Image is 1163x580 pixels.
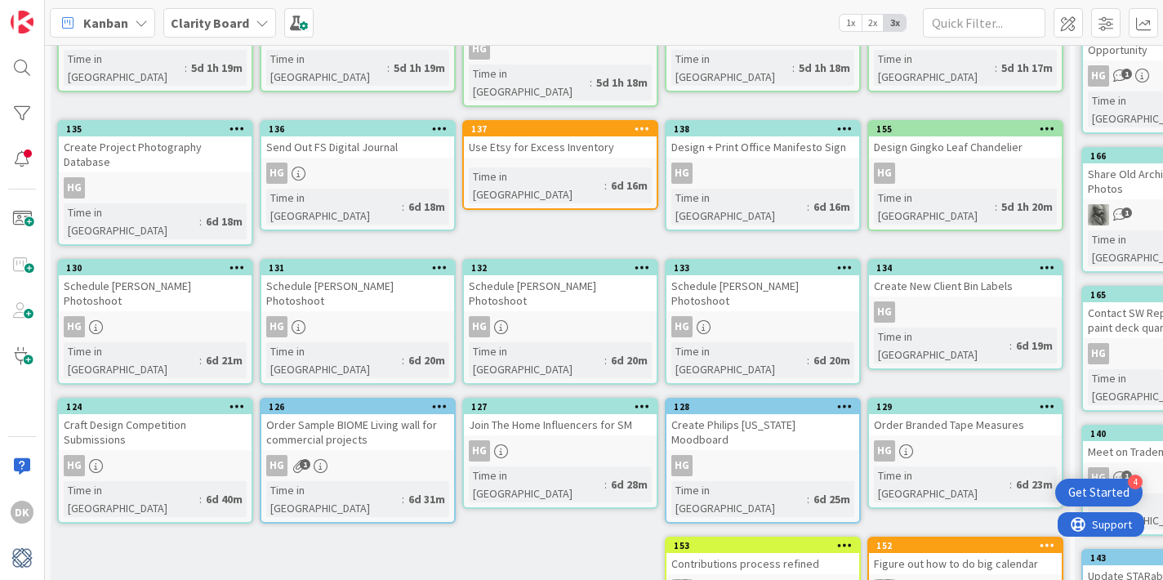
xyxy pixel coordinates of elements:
span: : [807,351,809,369]
div: 135 [59,122,252,136]
span: : [807,198,809,216]
div: Time in [GEOGRAPHIC_DATA] [64,50,185,86]
div: 131 [269,262,454,274]
div: 6d 16m [607,176,652,194]
span: : [807,490,809,508]
div: 152Figure out how to do big calendar [869,538,1062,574]
div: Order Sample BIOME Living wall for commercial projects [261,414,454,450]
div: 126Order Sample BIOME Living wall for commercial projects [261,399,454,450]
div: HG [464,440,657,462]
div: HG [1088,467,1109,489]
div: 136Send Out FS Digital Journal [261,122,454,158]
div: Time in [GEOGRAPHIC_DATA] [874,328,1009,364]
div: Time in [GEOGRAPHIC_DATA] [469,65,590,100]
div: 4 [1128,475,1143,489]
span: : [387,59,390,77]
span: : [1009,337,1012,355]
div: 6d 31m [404,490,449,508]
div: HG [671,455,693,476]
div: 137 [471,123,657,135]
div: Time in [GEOGRAPHIC_DATA] [64,203,199,239]
div: Time in [GEOGRAPHIC_DATA] [469,342,604,378]
div: HG [666,163,859,184]
div: Time in [GEOGRAPHIC_DATA] [266,481,402,517]
div: HG [261,455,454,476]
img: avatar [11,547,33,569]
div: 133Schedule [PERSON_NAME] Photoshoot [666,261,859,311]
div: 124 [59,399,252,414]
div: Create Philips [US_STATE] Moodboard [666,414,859,450]
div: 126 [269,401,454,413]
div: HG [266,316,287,337]
div: 6d 16m [809,198,854,216]
a: 124Craft Design Competition SubmissionsHGTime in [GEOGRAPHIC_DATA]:6d 40m [57,398,253,524]
div: HG [869,163,1062,184]
input: Quick Filter... [923,8,1045,38]
a: 127Join The Home Influencers for SMHGTime in [GEOGRAPHIC_DATA]:6d 28m [462,398,658,509]
div: 126 [261,399,454,414]
div: Send Out FS Digital Journal [261,136,454,158]
div: HG [59,316,252,337]
div: 130Schedule [PERSON_NAME] Photoshoot [59,261,252,311]
div: 133 [674,262,859,274]
div: 133 [666,261,859,275]
div: Time in [GEOGRAPHIC_DATA] [671,189,807,225]
div: 127 [471,401,657,413]
div: 137 [464,122,657,136]
span: : [995,59,997,77]
div: 127Join The Home Influencers for SM [464,399,657,435]
div: Time in [GEOGRAPHIC_DATA] [671,50,792,86]
div: 131Schedule [PERSON_NAME] Photoshoot [261,261,454,311]
a: 126Order Sample BIOME Living wall for commercial projectsHGTime in [GEOGRAPHIC_DATA]:6d 31m [260,398,456,524]
div: HG [266,455,287,476]
div: 136 [269,123,454,135]
div: 5d 1h 18m [592,74,652,91]
img: Visit kanbanzone.com [11,11,33,33]
a: 130Schedule [PERSON_NAME] PhotoshootHGTime in [GEOGRAPHIC_DATA]:6d 21m [57,259,253,385]
div: HG [64,177,85,199]
div: 128 [666,399,859,414]
span: : [199,490,202,508]
div: 129 [869,399,1062,414]
a: 155Design Gingko Leaf ChandelierHGTime in [GEOGRAPHIC_DATA]:5d 1h 20m [867,120,1063,231]
span: 2x [862,15,884,31]
div: Join The Home Influencers for SM [464,414,657,435]
div: HG [1088,65,1109,87]
div: 6d 18m [404,198,449,216]
div: 6d 19m [1012,337,1057,355]
div: 138Design + Print Office Manifesto Sign [666,122,859,158]
div: HG [59,455,252,476]
a: 132Schedule [PERSON_NAME] PhotoshootHGTime in [GEOGRAPHIC_DATA]:6d 20m [462,259,658,385]
a: 133Schedule [PERSON_NAME] PhotoshootHGTime in [GEOGRAPHIC_DATA]:6d 20m [665,259,861,385]
div: 129Order Branded Tape Measures [869,399,1062,435]
div: HG [874,440,895,462]
div: 5d 1h 19m [390,59,449,77]
div: 124Craft Design Competition Submissions [59,399,252,450]
div: HG [64,455,85,476]
div: 134 [869,261,1062,275]
div: Schedule [PERSON_NAME] Photoshoot [261,275,454,311]
div: Create New Client Bin Labels [869,275,1062,297]
div: 153 [674,540,859,551]
span: 1x [840,15,862,31]
span: : [590,74,592,91]
a: 137Use Etsy for Excess InventoryTime in [GEOGRAPHIC_DATA]:6d 16m [462,120,658,210]
span: : [604,176,607,194]
span: Kanban [83,13,128,33]
span: : [1009,475,1012,493]
div: 153 [666,538,859,553]
span: : [402,490,404,508]
div: 138 [674,123,859,135]
div: 5d 1h 19m [187,59,247,77]
div: Figure out how to do big calendar [869,553,1062,574]
div: Craft Design Competition Submissions [59,414,252,450]
div: Time in [GEOGRAPHIC_DATA] [874,189,995,225]
span: : [199,212,202,230]
div: HG [464,316,657,337]
div: Time in [GEOGRAPHIC_DATA] [266,342,402,378]
div: HG [666,316,859,337]
div: 5d 1h 20m [997,198,1057,216]
div: HG [464,38,657,60]
div: 6d 25m [809,490,854,508]
span: 1 [1121,471,1132,481]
